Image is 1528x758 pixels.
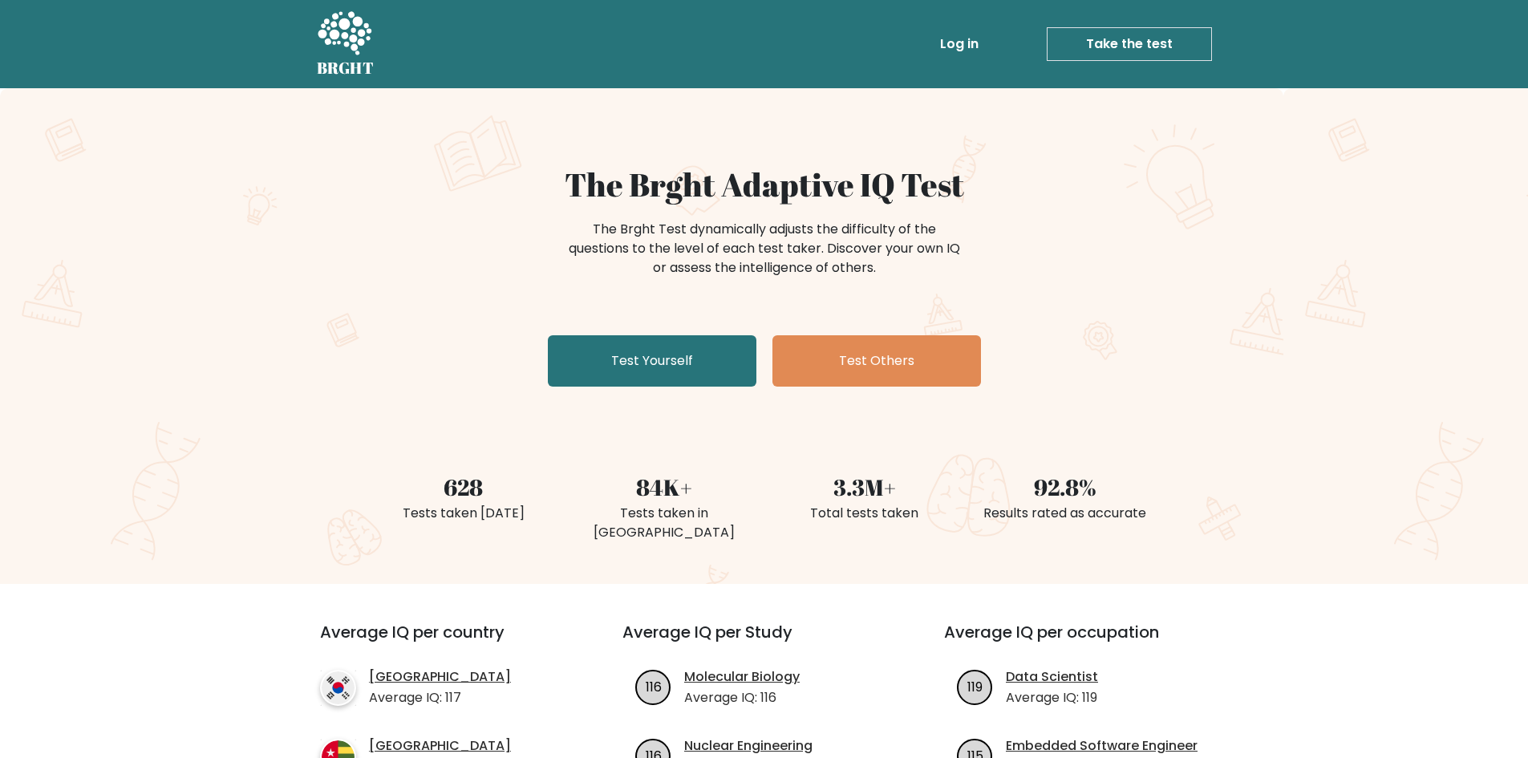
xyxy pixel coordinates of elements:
[369,736,511,756] a: [GEOGRAPHIC_DATA]
[574,504,755,542] div: Tests taken in [GEOGRAPHIC_DATA]
[944,622,1227,661] h3: Average IQ per occupation
[684,667,800,687] a: Molecular Biology
[564,220,965,278] div: The Brght Test dynamically adjusts the difficulty of the questions to the level of each test take...
[646,677,662,695] text: 116
[684,736,813,756] a: Nuclear Engineering
[975,504,1156,523] div: Results rated as accurate
[967,677,983,695] text: 119
[975,470,1156,504] div: 92.8%
[320,670,356,706] img: country
[373,470,554,504] div: 628
[1047,27,1212,61] a: Take the test
[1006,736,1198,756] a: Embedded Software Engineer
[1006,667,1098,687] a: Data Scientist
[774,470,955,504] div: 3.3M+
[772,335,981,387] a: Test Others
[317,59,375,78] h5: BRGHT
[373,504,554,523] div: Tests taken [DATE]
[373,165,1156,204] h1: The Brght Adaptive IQ Test
[622,622,906,661] h3: Average IQ per Study
[369,688,511,707] p: Average IQ: 117
[320,622,565,661] h3: Average IQ per country
[317,6,375,82] a: BRGHT
[369,667,511,687] a: [GEOGRAPHIC_DATA]
[684,688,800,707] p: Average IQ: 116
[548,335,756,387] a: Test Yourself
[934,28,985,60] a: Log in
[774,504,955,523] div: Total tests taken
[1006,688,1098,707] p: Average IQ: 119
[574,470,755,504] div: 84K+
